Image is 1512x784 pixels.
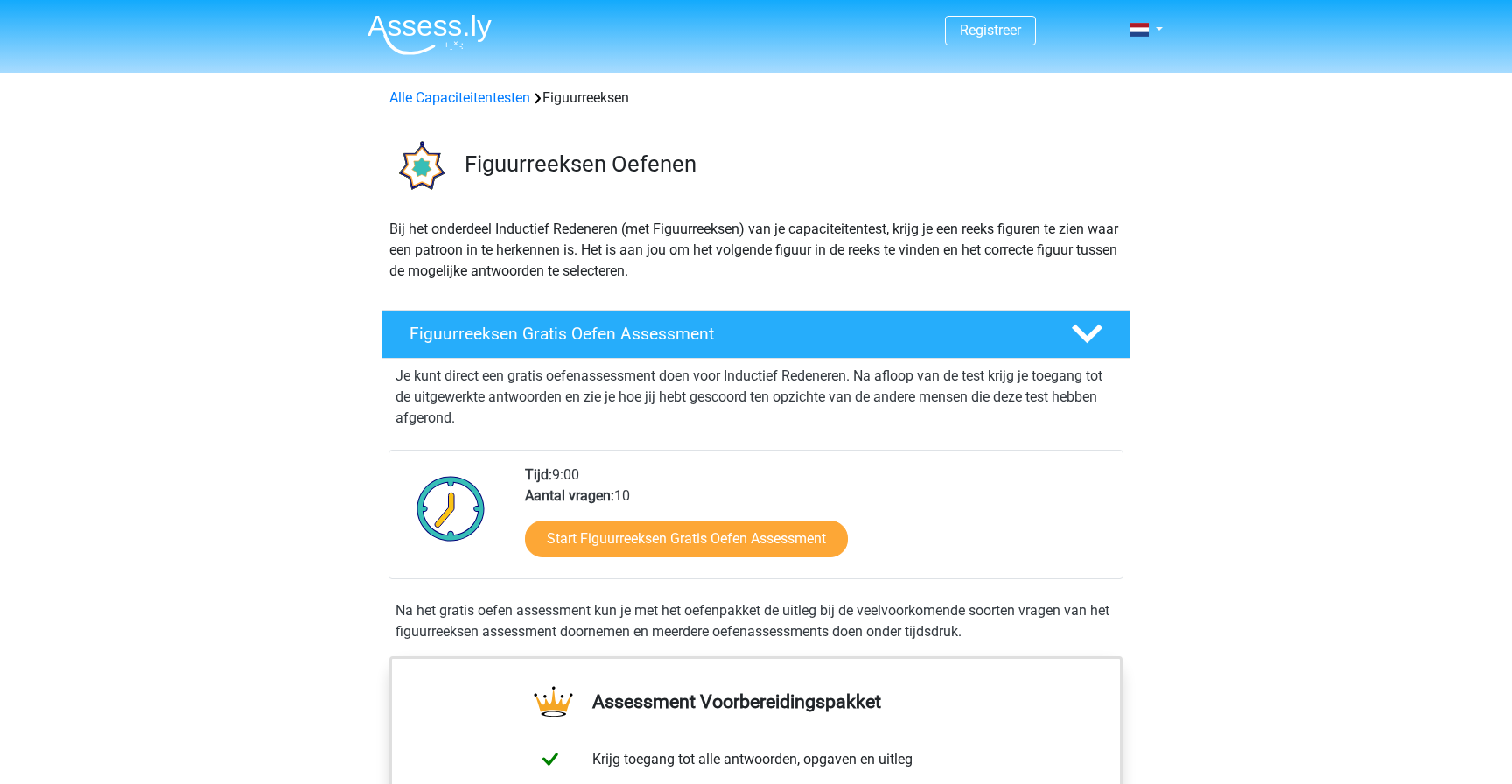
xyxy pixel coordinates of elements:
p: Bij het onderdeel Inductief Redeneren (met Figuurreeksen) van je capaciteitentest, krijg je een r... [389,219,1123,282]
b: Tijd: [525,466,552,483]
a: Registreer [960,22,1021,38]
div: Na het gratis oefen assessment kun je met het oefenpakket de uitleg bij de veelvoorkomende soorte... [388,600,1123,642]
a: Figuurreeksen Gratis Oefen Assessment [374,310,1137,359]
a: Alle Capaciteitentesten [389,89,530,106]
img: figuurreeksen [382,129,457,204]
h4: Figuurreeksen Gratis Oefen Assessment [409,324,1043,344]
img: Assessly [367,14,492,55]
img: Klok [407,465,495,552]
div: 9:00 10 [512,465,1122,578]
h3: Figuurreeksen Oefenen [465,150,1116,178]
div: Figuurreeksen [382,87,1130,108]
a: Start Figuurreeksen Gratis Oefen Assessment [525,521,848,557]
b: Aantal vragen: [525,487,614,504]
p: Je kunt direct een gratis oefenassessment doen voor Inductief Redeneren. Na afloop van de test kr... [395,366,1116,429]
